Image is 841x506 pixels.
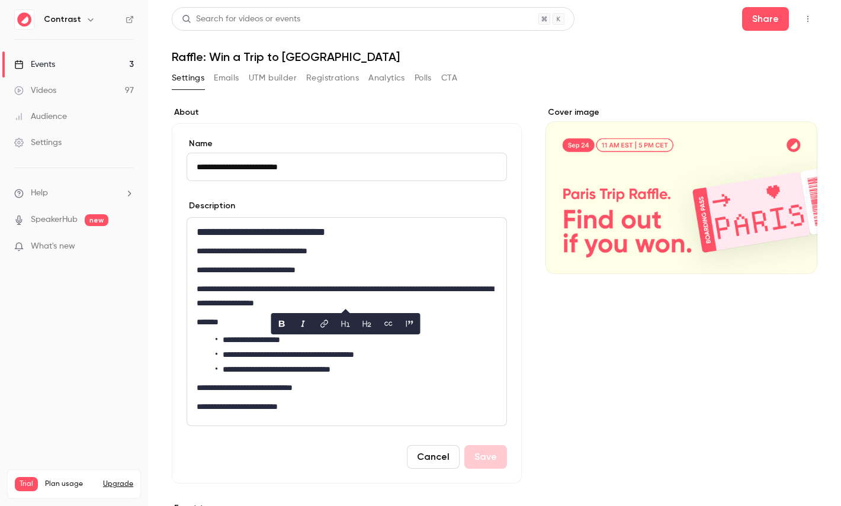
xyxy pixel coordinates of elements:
[103,479,133,489] button: Upgrade
[415,69,432,88] button: Polls
[187,200,235,212] label: Description
[172,50,817,64] h1: Raffle: Win a Trip to [GEOGRAPHIC_DATA]
[249,69,297,88] button: UTM builder
[742,7,789,31] button: Share
[441,69,457,88] button: CTA
[15,10,34,29] img: Contrast
[400,314,419,333] button: blockquote
[31,214,78,226] a: SpeakerHub
[368,69,405,88] button: Analytics
[294,314,313,333] button: italic
[187,218,506,426] div: editor
[44,14,81,25] h6: Contrast
[14,187,134,199] li: help-dropdown-opener
[172,69,204,88] button: Settings
[31,187,48,199] span: Help
[45,479,96,489] span: Plan usage
[14,59,55,70] div: Events
[14,85,56,96] div: Videos
[306,69,359,88] button: Registrations
[85,214,108,226] span: new
[545,107,817,118] label: Cover image
[31,240,75,253] span: What's new
[14,111,67,123] div: Audience
[214,69,239,88] button: Emails
[172,107,522,118] label: About
[14,137,62,149] div: Settings
[315,314,334,333] button: link
[272,314,291,333] button: bold
[187,217,507,426] section: description
[545,107,817,274] section: Cover image
[187,138,507,150] label: Name
[15,477,38,491] span: Trial
[407,445,460,469] button: Cancel
[182,13,300,25] div: Search for videos or events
